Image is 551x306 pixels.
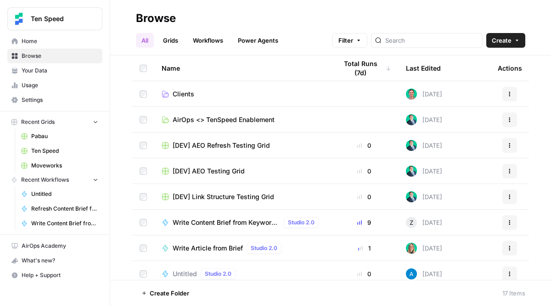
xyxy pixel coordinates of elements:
[338,36,353,45] span: Filter
[406,268,417,279] img: o3cqybgnmipr355j8nz4zpq1mc6x
[173,115,275,124] span: AirOps <> TenSpeed Enablement
[406,243,442,254] div: [DATE]
[17,144,102,158] a: Ten Speed
[498,56,522,81] div: Actions
[410,218,413,227] span: Z
[406,89,442,100] div: [DATE]
[162,167,322,176] a: [DEV] AEO Testing Grid
[31,161,98,170] span: Moveworks
[21,176,69,184] span: Recent Workflows
[22,96,98,104] span: Settings
[7,93,102,107] a: Settings
[406,140,442,151] div: [DATE]
[385,36,478,45] input: Search
[406,243,417,254] img: clj2pqnt5d80yvglzqbzt3r6x08a
[17,129,102,144] a: Pabau
[17,187,102,201] a: Untitled
[486,33,525,48] button: Create
[337,269,391,278] div: 0
[332,33,367,48] button: Filter
[162,89,322,99] a: Clients
[337,218,391,227] div: 9
[162,217,322,228] a: Write Content Brief from Keyword [DEV]Studio 2.0
[31,14,86,23] span: Ten Speed
[173,141,270,150] span: [DEV] AEO Refresh Testing Grid
[162,141,322,150] a: [DEV] AEO Refresh Testing Grid
[187,33,229,48] a: Workflows
[11,11,27,27] img: Ten Speed Logo
[232,33,284,48] a: Power Agents
[22,52,98,60] span: Browse
[406,217,442,228] div: [DATE]
[31,132,98,140] span: Pabau
[406,166,442,177] div: [DATE]
[22,37,98,45] span: Home
[406,191,442,202] div: [DATE]
[173,244,243,253] span: Write Article from Brief
[406,114,417,125] img: loq7q7lwz012dtl6ci9jrncps3v6
[157,33,184,48] a: Grids
[22,271,98,279] span: Help + Support
[337,141,391,150] div: 0
[7,115,102,129] button: Recent Grids
[136,11,176,26] div: Browse
[162,268,322,279] a: UntitledStudio 2.0
[337,56,391,81] div: Total Runs (7d)
[136,286,195,300] button: Create Folder
[337,192,391,201] div: 0
[406,268,442,279] div: [DATE]
[173,167,245,176] span: [DEV] AEO Testing Grid
[162,115,322,124] a: AirOps <> TenSpeed Enablement
[21,118,55,126] span: Recent Grids
[150,289,189,298] span: Create Folder
[288,218,315,227] span: Studio 2.0
[406,114,442,125] div: [DATE]
[7,253,102,268] button: What's new?
[7,7,102,30] button: Workspace: Ten Speed
[162,56,322,81] div: Name
[205,270,231,278] span: Studio 2.0
[173,269,197,278] span: Untitled
[162,243,322,254] a: Write Article from BriefStudio 2.0
[337,167,391,176] div: 0
[22,242,98,250] span: AirOps Academy
[251,244,277,252] span: Studio 2.0
[406,166,417,177] img: loq7q7lwz012dtl6ci9jrncps3v6
[31,190,98,198] span: Untitled
[406,89,417,100] img: 1eahkienco7l9xb1thyc3hpt8xf6
[7,239,102,253] a: AirOps Academy
[7,173,102,187] button: Recent Workflows
[7,49,102,63] a: Browse
[406,56,441,81] div: Last Edited
[7,34,102,49] a: Home
[22,81,98,89] span: Usage
[492,36,512,45] span: Create
[406,191,417,202] img: loq7q7lwz012dtl6ci9jrncps3v6
[8,254,102,267] div: What's new?
[7,78,102,93] a: Usage
[337,244,391,253] div: 1
[173,89,194,99] span: Clients
[17,201,102,216] a: Refresh Content Brief from Keyword [DEV]
[7,268,102,283] button: Help + Support
[17,216,102,231] a: Write Content Brief from Keyword [DEV]
[162,192,322,201] a: [DEV] Link Structure Testing Grid
[31,219,98,228] span: Write Content Brief from Keyword [DEV]
[17,158,102,173] a: Moveworks
[136,33,154,48] a: All
[22,67,98,75] span: Your Data
[173,218,280,227] span: Write Content Brief from Keyword [DEV]
[502,289,525,298] div: 17 Items
[7,63,102,78] a: Your Data
[406,140,417,151] img: loq7q7lwz012dtl6ci9jrncps3v6
[31,147,98,155] span: Ten Speed
[173,192,274,201] span: [DEV] Link Structure Testing Grid
[31,205,98,213] span: Refresh Content Brief from Keyword [DEV]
